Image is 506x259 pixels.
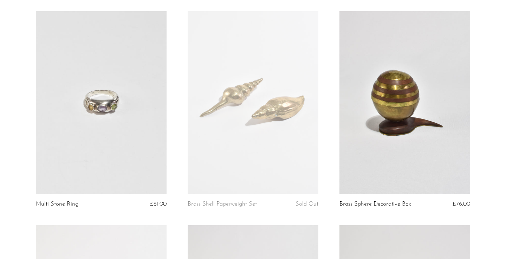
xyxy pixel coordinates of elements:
span: £61.00 [150,201,167,207]
a: Brass Shell Paperweight Set [188,201,257,207]
span: Sold Out [296,201,318,207]
a: Multi Stone Ring [36,201,78,207]
a: Brass Sphere Decorative Box [339,201,411,207]
span: £76.00 [453,201,470,207]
